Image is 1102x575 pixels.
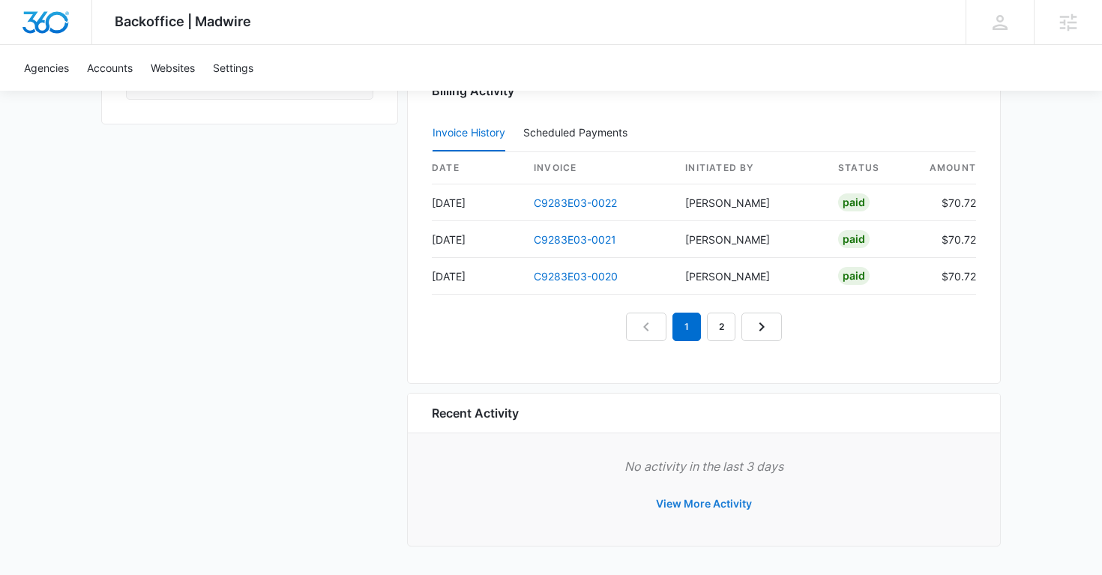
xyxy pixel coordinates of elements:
[432,404,519,422] h6: Recent Activity
[115,13,251,29] span: Backoffice | Madwire
[838,230,870,248] div: Paid
[916,258,976,295] td: $70.72
[838,193,870,211] div: Paid
[916,221,976,258] td: $70.72
[204,45,262,91] a: Settings
[432,221,522,258] td: [DATE]
[432,152,522,184] th: date
[826,152,916,184] th: status
[432,258,522,295] td: [DATE]
[523,127,633,138] div: Scheduled Payments
[433,115,505,151] button: Invoice History
[534,233,616,246] a: C9283E03-0021
[15,45,78,91] a: Agencies
[707,313,735,341] a: Page 2
[673,258,826,295] td: [PERSON_NAME]
[432,82,976,100] h3: Billing Activity
[534,196,617,209] a: C9283E03-0022
[142,45,204,91] a: Websites
[838,267,870,285] div: Paid
[626,313,782,341] nav: Pagination
[432,184,522,221] td: [DATE]
[741,313,782,341] a: Next Page
[916,152,976,184] th: amount
[673,152,826,184] th: Initiated By
[432,457,976,475] p: No activity in the last 3 days
[672,313,701,341] em: 1
[673,184,826,221] td: [PERSON_NAME]
[916,184,976,221] td: $70.72
[78,45,142,91] a: Accounts
[534,270,618,283] a: C9283E03-0020
[673,221,826,258] td: [PERSON_NAME]
[522,152,673,184] th: invoice
[641,486,767,522] button: View More Activity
